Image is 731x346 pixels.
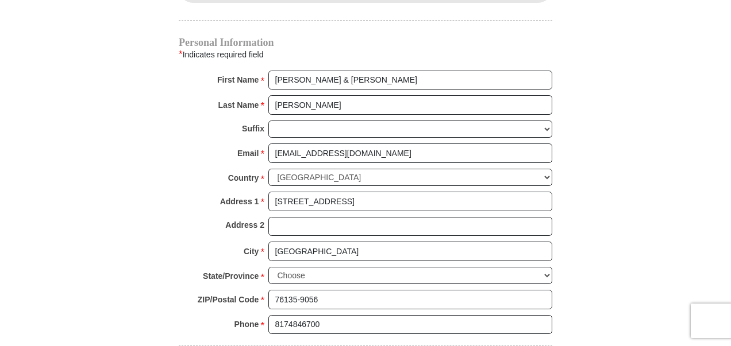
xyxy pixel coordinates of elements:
[225,217,264,233] strong: Address 2
[220,193,259,209] strong: Address 1
[234,316,259,332] strong: Phone
[242,120,264,137] strong: Suffix
[228,170,259,186] strong: Country
[203,268,259,284] strong: State/Province
[179,38,552,47] h4: Personal Information
[218,97,259,113] strong: Last Name
[217,72,259,88] strong: First Name
[198,291,259,308] strong: ZIP/Postal Code
[237,145,259,161] strong: Email
[179,47,552,62] div: Indicates required field
[244,243,259,259] strong: City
